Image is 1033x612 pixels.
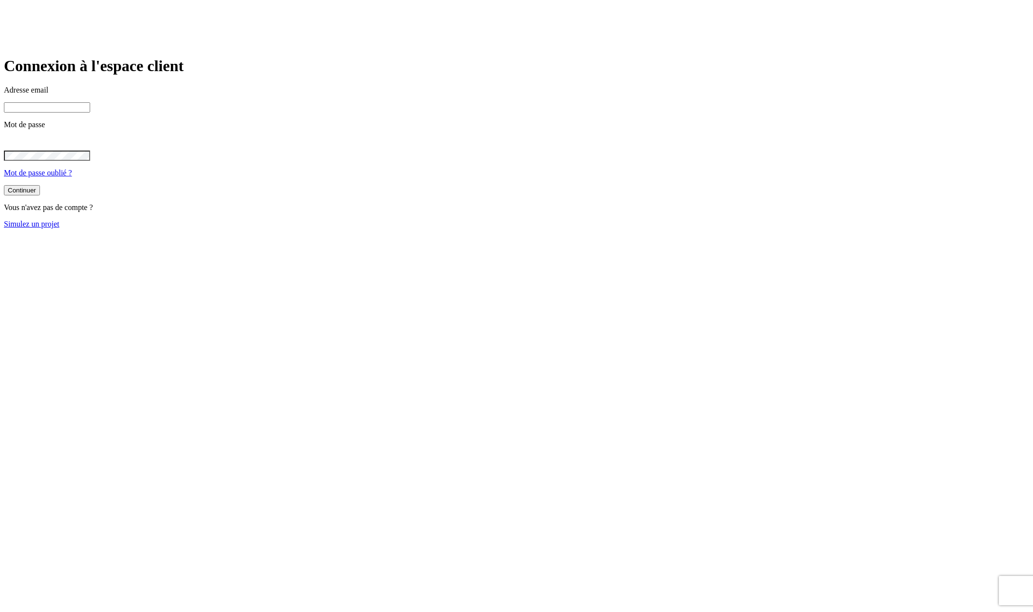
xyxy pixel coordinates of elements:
[4,185,40,195] button: Continuer
[8,187,36,194] div: Continuer
[4,120,1029,129] p: Mot de passe
[4,57,1029,75] h1: Connexion à l'espace client
[4,169,72,177] a: Mot de passe oublié ?
[4,220,59,228] a: Simulez un projet
[4,203,1029,212] p: Vous n'avez pas de compte ?
[4,86,1029,95] p: Adresse email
